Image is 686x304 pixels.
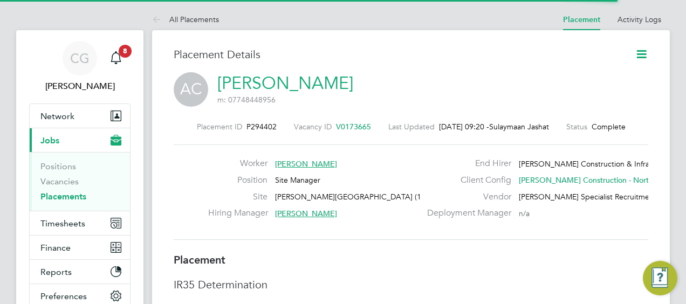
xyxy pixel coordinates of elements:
span: m: 07748448956 [217,95,276,105]
span: Preferences [40,291,87,301]
span: [PERSON_NAME] Specialist Recruitment Limited [519,192,684,202]
label: Position [208,175,267,186]
label: Site [208,191,267,203]
span: Network [40,111,74,121]
a: All Placements [152,15,219,24]
label: End Hirer [421,158,511,169]
a: 8 [105,41,127,75]
label: Vacancy ID [294,122,332,132]
label: Client Config [421,175,511,186]
button: Finance [30,236,130,259]
label: Vendor [421,191,511,203]
span: AC [174,72,208,107]
span: 8 [119,45,132,58]
span: [PERSON_NAME] Construction - North… [519,175,661,185]
span: [DATE] 09:20 - [439,122,489,132]
label: Last Updated [388,122,435,132]
label: Status [566,122,587,132]
b: Placement [174,253,225,266]
span: V0173665 [336,122,371,132]
span: [PERSON_NAME] [275,209,337,218]
span: Sulaymaan Jashat [489,122,549,132]
span: Timesheets [40,218,85,229]
div: Jobs [30,152,130,211]
span: [PERSON_NAME][GEOGRAPHIC_DATA] (13W007) [275,192,448,202]
label: Deployment Manager [421,208,511,219]
a: Positions [40,161,76,171]
span: Reports [40,267,72,277]
span: n/a [519,209,530,218]
h3: IR35 Determination [174,278,648,292]
a: Placement [563,15,600,24]
span: Jobs [40,135,59,146]
button: Jobs [30,128,130,152]
button: Reports [30,260,130,284]
h3: Placement Details [174,47,619,61]
a: Vacancies [40,176,79,186]
button: Network [30,104,130,128]
span: CG [70,51,90,65]
label: Hiring Manager [208,208,267,219]
a: [PERSON_NAME] [217,73,353,94]
span: [PERSON_NAME] [275,159,337,169]
span: Chris Grogan [29,80,131,93]
span: P294402 [246,122,277,132]
button: Timesheets [30,211,130,235]
a: Activity Logs [618,15,661,24]
label: Placement ID [197,122,242,132]
label: Worker [208,158,267,169]
span: Finance [40,243,71,253]
button: Engage Resource Center [643,261,677,295]
a: CG[PERSON_NAME] [29,41,131,93]
span: Complete [592,122,626,132]
a: Placements [40,191,86,202]
span: Site Manager [275,175,320,185]
span: [PERSON_NAME] Construction & Infrast… [519,159,663,169]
